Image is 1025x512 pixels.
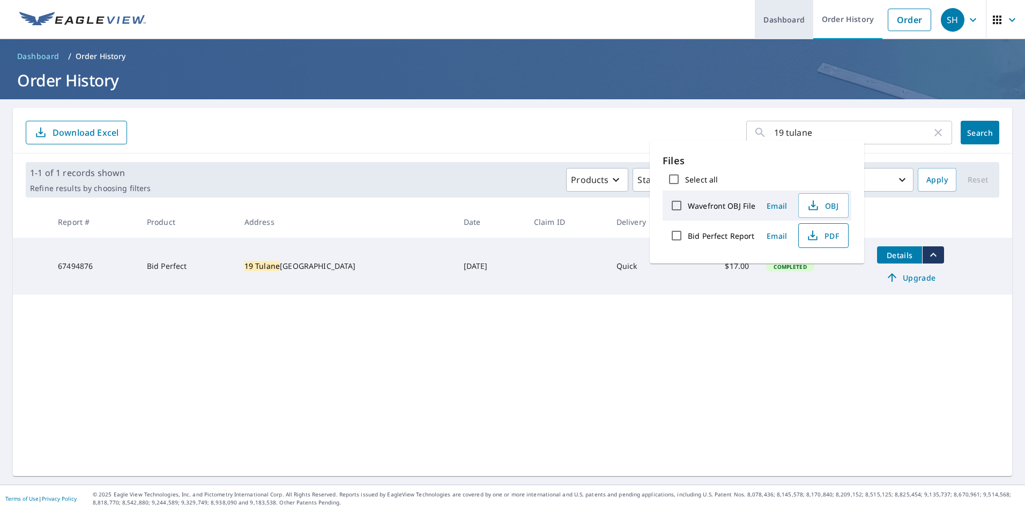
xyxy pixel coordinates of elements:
[566,168,628,192] button: Products
[663,153,851,168] p: Files
[764,201,790,211] span: Email
[138,238,236,295] td: Bid Perfect
[608,206,688,238] th: Delivery
[13,48,64,65] a: Dashboard
[49,206,138,238] th: Report #
[455,238,525,295] td: [DATE]
[767,263,813,270] span: Completed
[244,261,280,271] mark: 19 Tulane
[5,495,77,502] p: |
[68,50,71,63] li: /
[888,9,931,31] a: Order
[764,231,790,241] span: Email
[760,228,794,244] button: Email
[53,127,118,138] p: Download Excel
[926,173,948,187] span: Apply
[42,495,77,502] a: Privacy Policy
[941,8,964,32] div: SH
[760,198,794,214] button: Email
[688,201,755,211] label: Wavefront OBJ File
[922,246,944,264] button: filesDropdownBtn-67494876
[5,495,39,502] a: Terms of Use
[244,261,447,272] div: [GEOGRAPHIC_DATA]
[13,69,1012,91] h1: Order History
[76,51,126,62] p: Order History
[525,206,608,238] th: Claim ID
[877,269,944,286] a: Upgrade
[236,206,455,238] th: Address
[918,168,956,192] button: Apply
[19,12,146,28] img: EV Logo
[805,229,840,242] span: PDF
[883,271,938,284] span: Upgrade
[961,121,999,144] button: Search
[877,246,922,264] button: detailsBtn-67494876
[688,231,754,241] label: Bid Perfect Report
[93,491,1020,507] p: © 2025 Eagle View Technologies, Inc. and Pictometry International Corp. All Rights Reserved. Repo...
[455,206,525,238] th: Date
[26,121,127,144] button: Download Excel
[571,173,608,186] p: Products
[798,223,849,248] button: PDF
[49,238,138,295] td: 67494876
[798,193,849,218] button: OBJ
[883,250,916,260] span: Details
[969,128,991,138] span: Search
[774,118,932,148] input: Address, Report #, Claim ID, etc.
[608,238,688,295] td: Quick
[687,238,757,295] td: $17.00
[138,206,236,238] th: Product
[805,199,840,212] span: OBJ
[685,174,718,185] label: Select all
[633,168,684,192] button: Status
[13,48,1012,65] nav: breadcrumb
[637,173,664,186] p: Status
[30,166,151,179] p: 1-1 of 1 records shown
[17,51,60,62] span: Dashboard
[30,184,151,193] p: Refine results by choosing filters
